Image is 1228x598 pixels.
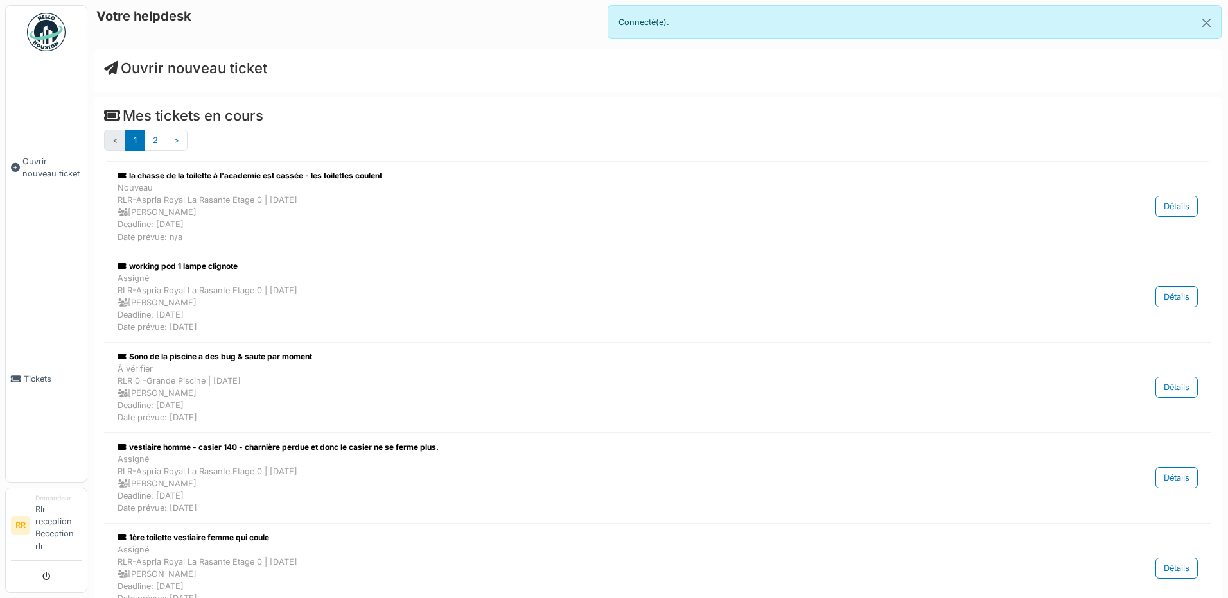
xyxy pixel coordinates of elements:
a: Tickets [6,276,87,481]
div: vestiaire homme - casier 140 - charnière perdue et donc le casier ne se ferme plus. [118,441,1040,453]
nav: Pages [104,130,1211,161]
div: Assigné RLR-Aspria Royal La Rasante Etage 0 | [DATE] [PERSON_NAME] Deadline: [DATE] Date prévue: ... [118,272,1040,334]
div: Connecté(e). [608,5,1222,39]
div: working pod 1 lampe clignote [118,261,1040,272]
a: RR DemandeurRlr reception Reception rlr [11,493,82,561]
span: Tickets [24,373,82,385]
a: Suivant [166,130,188,151]
h4: Mes tickets en cours [104,107,1211,124]
img: Badge_color-CXgf-gQk.svg [27,13,66,51]
div: Assigné RLR-Aspria Royal La Rasante Etage 0 | [DATE] [PERSON_NAME] Deadline: [DATE] Date prévue: ... [118,453,1040,515]
span: Ouvrir nouveau ticket [22,155,82,180]
div: 1ère toilette vestiaire femme qui coule [118,532,1040,543]
div: Détails [1155,196,1198,217]
a: 2 [145,130,166,151]
div: Détails [1155,558,1198,579]
div: Détails [1155,286,1198,307]
a: Ouvrir nouveau ticket [104,60,267,76]
a: vestiaire homme - casier 140 - charnière perdue et donc le casier ne se ferme plus. AssignéRLR-As... [114,438,1201,518]
a: 1 [125,130,145,151]
a: working pod 1 lampe clignote AssignéRLR-Aspria Royal La Rasante Etage 0 | [DATE] [PERSON_NAME]Dea... [114,257,1201,337]
a: Ouvrir nouveau ticket [6,58,87,276]
li: RR [11,516,30,535]
div: Nouveau RLR-Aspria Royal La Rasante Etage 0 | [DATE] [PERSON_NAME] Deadline: [DATE] Date prévue: n/a [118,182,1040,243]
div: Détails [1155,377,1198,398]
h6: Votre helpdesk [96,8,191,24]
div: Détails [1155,467,1198,488]
div: Sono de la piscine a des bug & saute par moment [118,351,1040,363]
div: Demandeur [35,493,82,503]
div: la chasse de la toilette à l'academie est cassée - les toilettes coulent [118,170,1040,182]
button: Close [1192,6,1221,40]
a: Sono de la piscine a des bug & saute par moment À vérifierRLR 0 -Grande Piscine | [DATE] [PERSON_... [114,348,1201,427]
div: À vérifier RLR 0 -Grande Piscine | [DATE] [PERSON_NAME] Deadline: [DATE] Date prévue: [DATE] [118,363,1040,424]
li: Rlr reception Reception rlr [35,493,82,558]
a: la chasse de la toilette à l'academie est cassée - les toilettes coulent NouveauRLR-Aspria Royal ... [114,167,1201,246]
